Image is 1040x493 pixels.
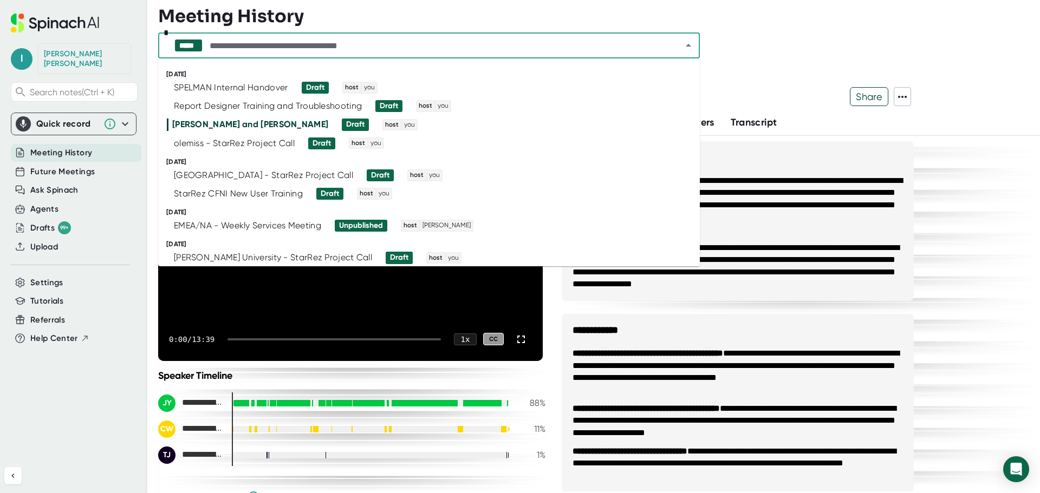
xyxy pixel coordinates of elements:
div: Unpublished [339,221,383,231]
button: Meeting History [30,147,92,159]
div: Quick record [36,119,98,129]
button: Share [850,87,888,106]
span: you [369,139,383,148]
span: host [408,170,425,180]
div: olemiss - StarRez Project Call [174,138,295,149]
button: Collapse sidebar [4,467,22,484]
div: 11 % [518,424,545,434]
div: Jessica Younts [158,395,223,412]
span: you [446,253,460,263]
div: Draft [371,170,389,180]
span: host [358,189,375,199]
div: CC [483,333,504,345]
div: 0:00 / 13:39 [169,335,214,344]
button: Transcript [731,115,777,130]
div: LeAnne Ryan [44,49,125,68]
div: Draft [321,189,339,199]
div: [PERSON_NAME] University - StarRez Project Call [174,252,372,263]
div: Draft [380,101,398,111]
span: host [350,139,367,148]
div: Draft [306,83,324,93]
div: Draft [346,120,365,129]
div: 1 % [518,450,545,460]
span: you [377,189,391,199]
div: [DATE] [166,208,700,216]
span: Search notes (Ctrl + K) [30,87,134,97]
div: 88 % [518,398,545,408]
div: [GEOGRAPHIC_DATA] - StarRez Project Call [174,170,353,181]
div: [DATE] [166,240,700,248]
button: Agents [30,203,58,215]
span: host [417,101,434,111]
h3: Meeting History [158,6,304,27]
div: SPELMAN Internal Handover [174,82,288,93]
div: [DATE] [166,158,700,166]
button: Close [681,38,696,53]
button: Help Center [30,332,89,345]
button: Settings [30,277,63,289]
div: TJ [158,446,175,464]
button: Drafts 99+ [30,221,71,234]
button: Referrals [30,314,65,326]
span: you [362,83,376,93]
div: 99+ [58,221,71,234]
div: Report Designer Training and Troubleshooting [174,101,362,111]
div: StarRez CFNI New User Training [174,188,303,199]
span: [PERSON_NAME] [421,221,472,231]
span: you [436,101,450,111]
div: Speaker Timeline [158,370,545,382]
div: Drafts [30,221,71,234]
button: Future Meetings [30,166,95,178]
div: Draft [390,253,408,262]
button: Ask Spinach [30,184,79,196]
span: you [427,170,441,180]
div: Quick record [16,113,132,135]
div: Christine Wied [158,420,223,438]
span: l [11,48,32,70]
div: Tiffany Jenkins [158,446,223,464]
div: EMEA/NA - Weekly Services Meeting [174,220,321,231]
div: [PERSON_NAME] and [PERSON_NAME] [172,119,328,130]
span: host [343,83,360,93]
span: Help Center [30,332,78,345]
div: JY [158,395,175,412]
span: host [383,120,400,130]
button: Tutorials [30,295,63,307]
button: Upload [30,241,58,253]
span: Transcript [731,116,777,128]
div: Open Intercom Messenger [1003,456,1029,482]
span: you [402,120,417,130]
span: host [427,253,444,263]
div: 1 x [454,333,477,345]
div: Draft [313,139,331,148]
span: host [402,221,419,231]
div: [DATE] [166,70,700,78]
div: CW [158,420,175,438]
